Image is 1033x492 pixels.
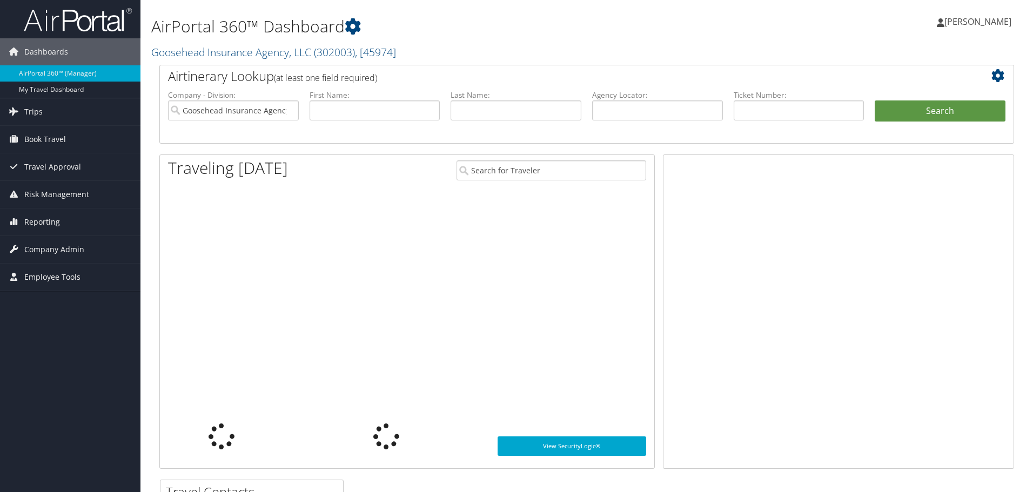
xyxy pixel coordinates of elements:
button: Search [875,100,1005,122]
a: [PERSON_NAME] [937,5,1022,38]
span: Employee Tools [24,264,81,291]
span: Risk Management [24,181,89,208]
label: Last Name: [451,90,581,100]
label: Agency Locator: [592,90,723,100]
img: airportal-logo.png [24,7,132,32]
span: ( 302003 ) [314,45,355,59]
span: (at least one field required) [274,72,377,84]
span: , [ 45974 ] [355,45,396,59]
span: Company Admin [24,236,84,263]
span: Book Travel [24,126,66,153]
span: Trips [24,98,43,125]
label: First Name: [310,90,440,100]
h1: AirPortal 360™ Dashboard [151,15,732,38]
span: [PERSON_NAME] [944,16,1011,28]
label: Company - Division: [168,90,299,100]
a: Goosehead Insurance Agency, LLC [151,45,396,59]
label: Ticket Number: [734,90,864,100]
span: Reporting [24,208,60,235]
a: View SecurityLogic® [498,436,646,456]
span: Dashboards [24,38,68,65]
input: Search for Traveler [457,160,646,180]
span: Travel Approval [24,153,81,180]
h2: Airtinerary Lookup [168,67,934,85]
h1: Traveling [DATE] [168,157,288,179]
